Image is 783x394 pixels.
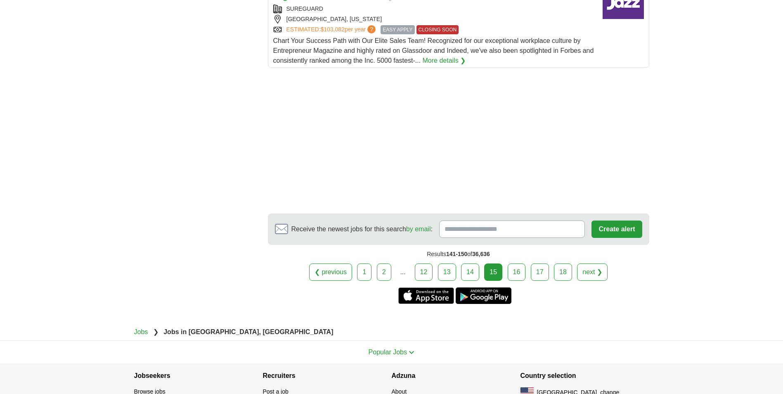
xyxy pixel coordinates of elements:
a: 13 [438,263,456,281]
a: 17 [531,263,549,281]
a: More details ❯ [422,56,466,66]
span: 36,636 [472,251,490,257]
a: Get the Android app [456,287,511,304]
div: 15 [484,263,502,281]
span: $103,082 [320,26,344,33]
a: 16 [508,263,526,281]
a: by email [406,225,431,233]
iframe: Ads by Google [268,74,649,207]
div: ... [395,264,411,280]
div: SUREGUARD [273,5,596,13]
div: [GEOGRAPHIC_DATA], [US_STATE] [273,15,596,24]
a: ❮ previous [309,263,352,281]
button: Create alert [591,221,642,238]
a: Jobs [134,328,148,335]
img: toggle icon [409,351,414,354]
a: Get the iPhone app [398,287,454,304]
span: ❯ [153,328,158,335]
span: Popular Jobs [369,349,407,356]
span: EASY APPLY [381,25,414,34]
a: next ❯ [577,263,608,281]
strong: Jobs in [GEOGRAPHIC_DATA], [GEOGRAPHIC_DATA] [163,328,333,335]
a: 2 [377,263,391,281]
span: Chart Your Success Path with Our Elite Sales Team! Recognized for our exceptional workplace cultu... [273,37,594,64]
h4: Country selection [520,364,649,387]
span: ? [367,25,376,33]
span: Receive the newest jobs for this search : [291,224,433,234]
a: ESTIMATED:$103,082per year? [286,25,378,34]
a: 14 [461,263,479,281]
div: Results of [268,245,649,263]
a: 12 [415,263,433,281]
a: 1 [357,263,371,281]
span: 141-150 [446,251,467,257]
a: 18 [554,263,572,281]
span: CLOSING SOON [416,25,459,34]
